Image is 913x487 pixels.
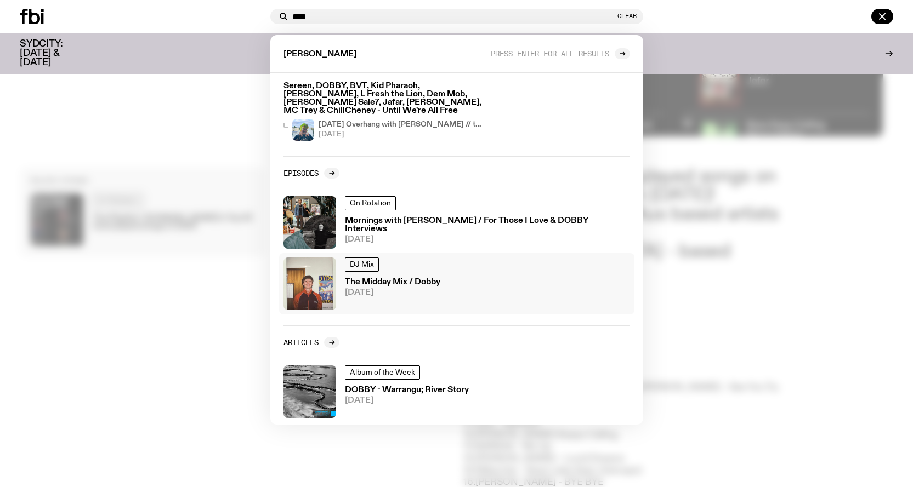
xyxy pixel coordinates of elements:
h3: SYDCITY: [DATE] & [DATE] [20,39,90,67]
button: Clear [617,13,637,19]
h2: Articles [283,338,319,346]
a: Album of the WeekDOBBY - Warrangu; River Story[DATE] [279,361,634,422]
h2: Episodes [283,169,319,177]
a: Articles [283,337,339,348]
h4: [DATE] Overhang with [PERSON_NAME] // the almost quarter life crisis (?) edition [319,121,485,128]
a: DJ MixThe Midday Mix / Dobby[DATE] [279,253,634,314]
h3: Sereen, DOBBY, BVT, Kid Pharaoh, [PERSON_NAME], L Fresh the Lion, Dem Mob, [PERSON_NAME] Sale7, J... [283,82,485,116]
span: [DATE] [345,289,440,297]
span: [DATE] [345,397,469,405]
h3: The Midday Mix / Dobby [345,278,440,287]
a: Episodes [283,168,339,179]
span: [DATE] [345,236,630,244]
a: Sereen, DOBBY, BVT, Kid Pharaoh, [PERSON_NAME], L Fresh the Lion, Dem Mob, [PERSON_NAME] Sale7, J... [279,78,490,145]
span: [PERSON_NAME] [283,50,356,59]
span: Press enter for all results [491,49,609,58]
h3: Mornings with [PERSON_NAME] / For Those I Love & DOBBY Interviews [345,217,630,233]
span: [DATE] [319,131,485,138]
a: On RotationMornings with [PERSON_NAME] / For Those I Love & DOBBY Interviews[DATE] [279,192,634,253]
h3: DOBBY - Warrangu; River Story [345,386,469,394]
a: Press enter for all results [491,48,630,59]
